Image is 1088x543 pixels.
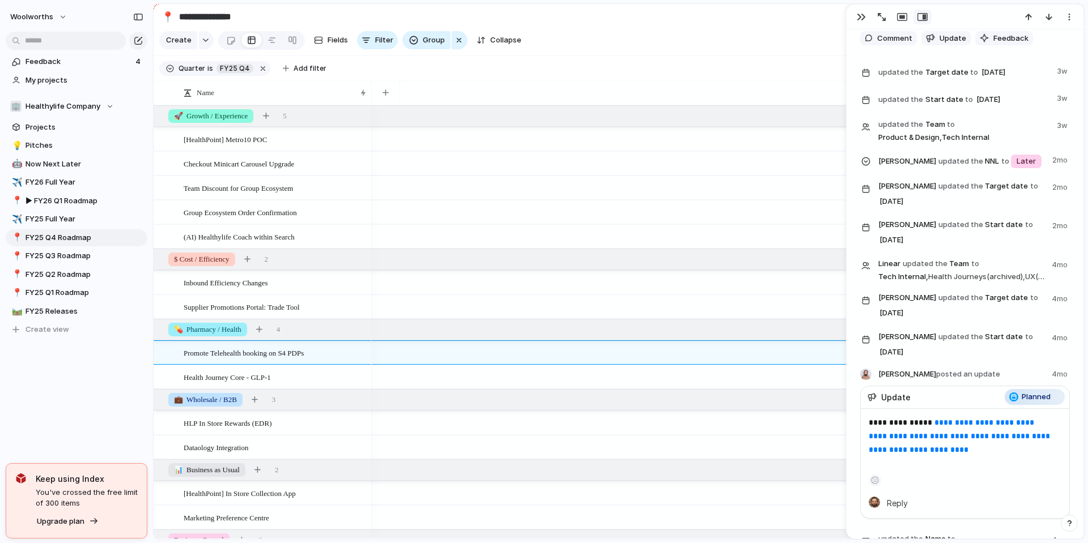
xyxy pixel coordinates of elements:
[184,370,271,383] span: Health Journey Core - GLP-1
[878,156,936,167] span: [PERSON_NAME]
[309,31,352,49] button: Fields
[12,139,20,152] div: 💡
[25,101,100,112] span: Healthylife Company
[1052,152,1070,166] span: 2mo
[184,416,272,429] span: HLP In Store Rewards (EDR)
[878,258,900,270] span: Linear
[936,369,1000,378] span: posted an update
[947,119,955,130] span: to
[1052,369,1070,380] span: 4mo
[174,324,241,335] span: Pharmacy / Health
[6,247,147,264] a: 📍FY25 Q3 Roadmap
[207,63,213,74] span: is
[1025,219,1033,230] span: to
[6,266,147,283] a: 📍FY25 Q2 Roadmap
[10,250,22,262] button: 📍
[878,292,936,303] span: [PERSON_NAME]
[12,231,20,244] div: 📍
[1017,156,1036,167] span: Later
[6,193,147,209] a: 📍▶︎ FY26 Q1 Roadmap
[878,119,923,130] span: updated the
[36,487,138,509] span: You've crossed the free limit of 300 items
[10,159,22,170] button: 🤖
[205,62,215,75] button: is
[25,159,143,170] span: Now Next Later
[12,268,20,281] div: 📍
[25,75,143,86] span: My projects
[993,33,1028,44] span: Feedback
[174,395,183,404] span: 💼
[184,300,300,313] span: Supplier Promotions Portal: Trade Tool
[979,66,1009,79] span: [DATE]
[472,31,526,49] button: Collapse
[878,271,1045,283] span: Tech Internal ,
[928,272,1025,281] span: Health Journeys (archived) ,
[878,179,1045,209] span: Target date
[878,181,936,192] span: [PERSON_NAME]
[878,94,923,105] span: updated the
[6,321,147,338] button: Create view
[878,291,1045,321] span: Target date
[938,156,983,167] span: updated the
[36,473,138,485] span: Keep using Index
[974,93,1004,106] span: [DATE]
[878,132,989,143] span: Product & Design , Tech Internal
[184,230,295,243] span: (AI) Healthylife Coach within Search
[25,287,143,298] span: FY25 Q1 Roadmap
[283,110,287,122] span: 5
[12,157,20,170] div: 🤖
[25,250,143,262] span: FY25 Q3 Roadmap
[184,206,297,219] span: Group Ecosystem Order Confirmation
[6,211,147,228] a: ✈️FY25 Full Year
[25,232,143,243] span: FY25 Q4 Roadmap
[1057,63,1070,77] span: 3w
[940,33,966,44] span: Update
[10,213,22,225] button: ✈️
[275,464,279,476] span: 2
[6,174,147,191] a: ✈️FY26 Full Year
[878,67,923,78] span: updated the
[25,213,143,225] span: FY25 Full Year
[1052,291,1070,305] span: 4mo
[1052,218,1070,232] span: 2mo
[877,233,907,247] span: [DATE]
[881,391,911,403] span: Update
[6,98,147,115] button: 🏢Healthylife Company
[1030,181,1038,192] span: to
[12,194,20,207] div: 📍
[1030,292,1038,303] span: to
[878,118,1050,143] span: Team
[6,229,147,246] a: 📍FY25 Q4 Roadmap
[184,486,296,499] span: [HealthPoint] In Store Collection App
[938,181,983,192] span: updated the
[877,195,907,208] span: [DATE]
[877,306,907,320] span: [DATE]
[6,303,147,320] div: 🛤️FY25 Releases
[971,258,979,270] span: to
[10,232,22,243] button: 📍
[12,250,20,263] div: 📍
[878,91,1050,108] span: Start date
[184,346,304,359] span: Promote Telehealth booking on S4 PDPs
[938,292,983,303] span: updated the
[25,177,143,188] span: FY26 Full Year
[6,284,147,301] a: 📍FY25 Q1 Roadmap
[1025,272,1072,281] span: UX (archived)
[975,31,1033,46] button: Feedback
[10,287,22,298] button: 📍
[12,213,20,226] div: ✈️
[10,306,22,317] button: 🛤️
[878,218,1045,248] span: Start date
[1052,257,1070,271] span: 4mo
[6,137,147,154] a: 💡Pitches
[965,94,973,105] span: to
[174,464,240,476] span: Business as Usual
[184,157,294,170] span: Checkout Minicart Carousel Upgrade
[174,254,229,265] span: $ Cost / Efficiency
[25,306,143,317] span: FY25 Releases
